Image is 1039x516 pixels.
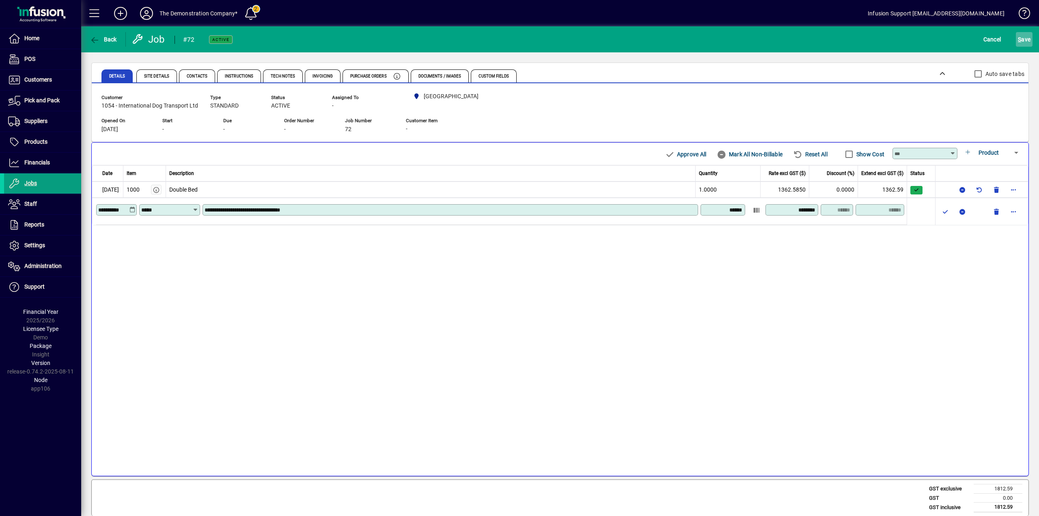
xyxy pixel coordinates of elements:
[187,74,207,78] span: Contacts
[925,493,974,503] td: GST
[127,186,140,194] div: 1000
[809,181,858,198] td: 0.0000
[24,263,62,269] span: Administration
[4,153,81,173] a: Financials
[223,126,225,133] span: -
[662,147,709,162] button: Approve All
[974,484,1022,494] td: 1812.59
[23,326,58,332] span: Licensee Type
[92,181,123,198] td: [DATE]
[132,33,166,46] div: Job
[699,170,718,177] span: Quantity
[793,148,828,161] span: Reset All
[424,92,479,101] span: [GEOGRAPHIC_DATA]
[974,493,1022,503] td: 0.00
[24,138,47,145] span: Products
[101,95,198,100] span: Customer
[210,103,239,109] span: STANDARD
[90,36,117,43] span: Back
[169,170,194,177] span: Description
[24,283,45,290] span: Support
[769,170,806,177] span: Rate excl GST ($)
[790,147,831,162] button: Reset All
[88,32,119,47] button: Back
[925,503,974,512] td: GST inclusive
[1018,36,1021,43] span: S
[101,118,150,123] span: Opened On
[101,126,118,133] span: [DATE]
[410,91,482,101] span: Auckland
[24,35,39,41] span: Home
[925,484,974,494] td: GST exclusive
[210,95,259,100] span: Type
[271,95,320,100] span: Status
[406,118,474,123] span: Customer Item
[4,28,81,49] a: Home
[313,74,333,78] span: Invoicing
[4,215,81,235] a: Reports
[284,126,286,133] span: -
[984,70,1025,78] label: Auto save tabs
[4,111,81,132] a: Suppliers
[24,76,52,83] span: Customers
[345,118,394,123] span: Job Number
[4,132,81,152] a: Products
[350,74,387,78] span: Purchase Orders
[24,201,37,207] span: Staff
[868,7,1005,20] div: Infusion Support [EMAIL_ADDRESS][DOMAIN_NAME]
[696,181,761,198] td: 1.0000
[144,74,169,78] span: Site Details
[30,343,52,349] span: Package
[284,118,333,123] span: Order Number
[479,74,509,78] span: Custom Fields
[827,170,854,177] span: Discount (%)
[162,118,211,123] span: Start
[24,159,50,166] span: Financials
[101,103,198,109] span: 1054 - International Dog Transport Ltd
[31,360,50,366] span: Version
[1013,2,1029,28] a: Knowledge Base
[1018,33,1030,46] span: ave
[4,91,81,111] a: Pick and Pack
[4,70,81,90] a: Customers
[855,150,884,158] label: Show Cost
[761,181,809,198] td: 1362.5850
[406,126,407,132] span: -
[166,181,696,198] td: Double Bed
[858,181,907,198] td: 1362.59
[979,149,999,156] span: Product
[34,377,47,383] span: Node
[134,6,160,21] button: Profile
[109,74,125,78] span: Details
[23,309,58,315] span: Financial Year
[225,74,253,78] span: Instructions
[160,7,238,20] div: The Demonstration Company*
[271,103,290,109] span: ACTIVE
[1007,183,1020,196] button: More options
[102,170,112,177] span: Date
[974,503,1022,512] td: 1812.59
[24,180,37,186] span: Jobs
[4,256,81,276] a: Administration
[127,170,136,177] span: Item
[223,118,272,123] span: Due
[24,242,45,248] span: Settings
[418,74,461,78] span: Documents / Images
[4,277,81,297] a: Support
[861,170,903,177] span: Extend excl GST ($)
[81,32,126,47] app-page-header-button: Back
[345,126,351,133] span: 72
[717,148,782,161] span: Mark All Non-Billable
[24,221,44,228] span: Reports
[981,32,1003,47] button: Cancel
[4,49,81,69] a: POS
[665,148,706,161] span: Approve All
[983,33,1001,46] span: Cancel
[271,74,295,78] span: Tech Notes
[714,147,786,162] button: Mark All Non-Billable
[24,118,47,124] span: Suppliers
[1007,205,1020,218] button: More options
[1016,32,1033,47] button: Save
[24,97,60,104] span: Pick and Pack
[183,33,195,46] div: #72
